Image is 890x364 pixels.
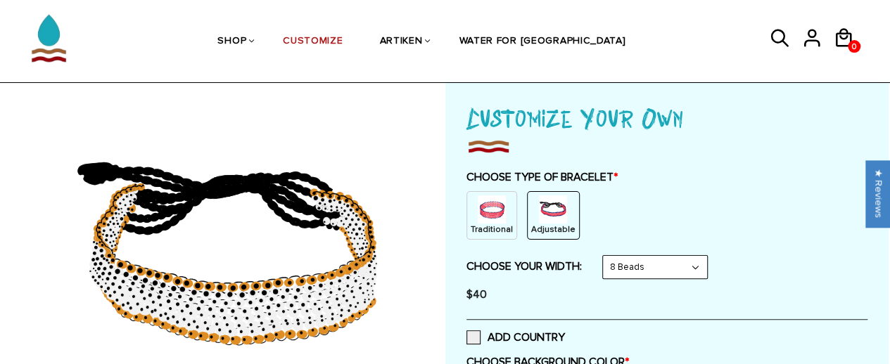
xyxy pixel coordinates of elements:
a: ARTIKEN [379,6,422,78]
div: Click to open Judge.me floating reviews tab [866,160,890,227]
div: String [527,191,580,240]
span: $40 [466,287,487,301]
p: Adjustable [531,223,576,235]
div: Non String [466,191,517,240]
img: imgboder_100x.png [466,136,510,156]
a: CUSTOMIZE [283,6,343,78]
p: Traditional [471,223,513,235]
label: CHOOSE TYPE OF BRACELET [466,170,867,184]
span: 0 [848,38,860,56]
img: non-string.png [478,195,506,223]
a: WATER FOR [GEOGRAPHIC_DATA] [459,6,625,78]
a: 0 [848,40,860,53]
a: SHOP [217,6,246,78]
label: ADD COUNTRY [466,330,565,344]
img: string.PNG [539,195,567,223]
label: CHOOSE YOUR WIDTH: [466,259,582,273]
h1: Customize Your Own [466,98,867,136]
